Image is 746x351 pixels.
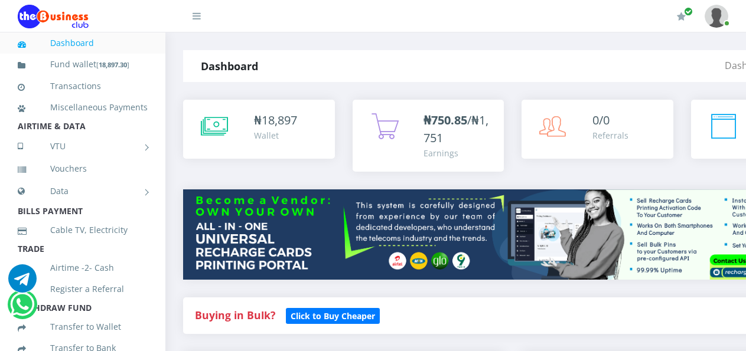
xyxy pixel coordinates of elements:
a: Click to Buy Cheaper [286,308,380,322]
span: 18,897 [262,112,297,128]
a: ₦18,897 Wallet [183,100,335,159]
a: Cable TV, Electricity [18,216,148,244]
div: Referrals [592,129,628,142]
div: ₦ [254,111,297,129]
b: Click to Buy Cheaper [291,310,375,322]
span: /₦1,751 [424,112,488,146]
a: Fund wallet[18,897.30] [18,51,148,78]
a: VTU [18,132,148,161]
b: ₦750.85 [424,112,467,128]
b: 18,897.30 [99,60,127,69]
small: [ ] [96,60,129,69]
a: Transactions [18,73,148,100]
a: Register a Referral [18,275,148,303]
a: Data [18,176,148,206]
strong: Buying in Bulk? [195,308,275,322]
img: Logo [18,5,89,28]
img: User [705,5,728,28]
a: Vouchers [18,155,148,182]
a: Miscellaneous Payments [18,94,148,121]
a: Chat for support [8,273,37,293]
i: Renew/Upgrade Subscription [677,12,686,21]
div: Wallet [254,129,297,142]
strong: Dashboard [201,59,258,73]
a: Transfer to Wallet [18,313,148,340]
a: ₦750.85/₦1,751 Earnings [353,100,504,172]
span: Renew/Upgrade Subscription [684,7,693,16]
a: Chat for support [10,299,34,319]
a: 0/0 Referrals [522,100,673,159]
div: Earnings [424,147,493,159]
a: Airtime -2- Cash [18,254,148,281]
a: Dashboard [18,29,148,57]
span: 0/0 [592,112,610,128]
